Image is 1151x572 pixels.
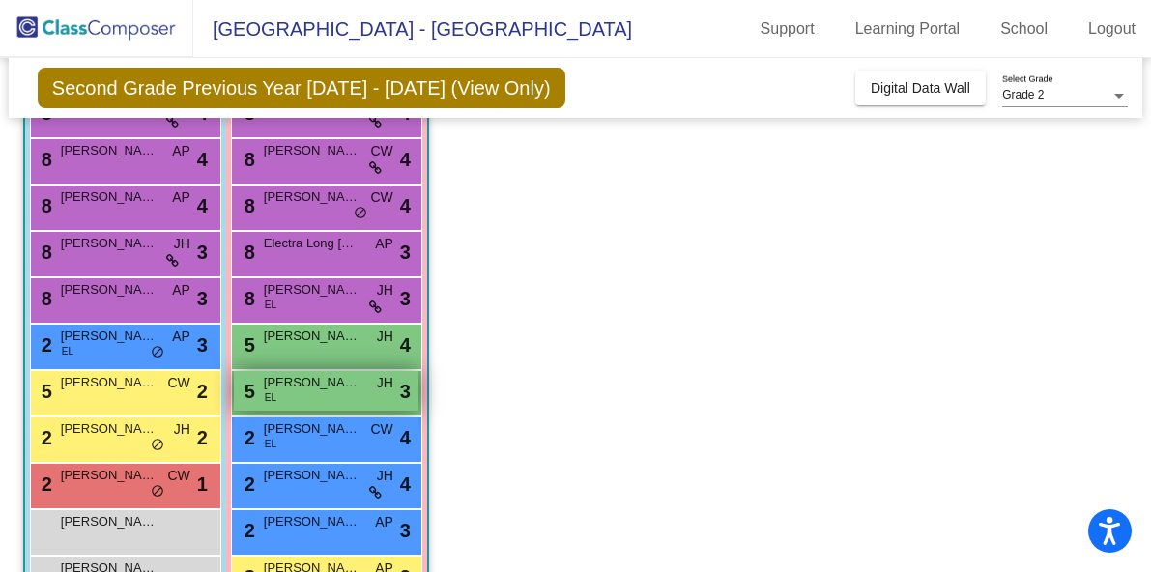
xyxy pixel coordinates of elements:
span: 2 [197,423,208,452]
span: [PERSON_NAME] [264,419,360,439]
span: AP [375,234,393,254]
span: 8 [240,149,255,170]
span: 2 [37,427,52,448]
span: JH [377,327,393,347]
span: [PERSON_NAME] [61,234,158,253]
span: [PERSON_NAME] [61,327,158,346]
span: 1 [197,470,208,499]
span: JH [377,280,393,300]
span: JH [377,373,393,393]
span: 8 [37,288,52,309]
span: do_not_disturb_alt [151,345,164,360]
span: JH [174,234,190,254]
span: [PERSON_NAME] [264,141,360,160]
span: Second Grade Previous Year [DATE] - [DATE] (View Only) [38,68,565,108]
span: 3 [197,238,208,267]
span: [PERSON_NAME] [264,466,360,485]
span: 4 [400,191,411,220]
span: 3 [400,377,411,406]
span: 8 [240,195,255,216]
span: 2 [240,473,255,495]
span: 4 [197,145,208,174]
span: 4 [197,191,208,220]
span: Electra Long [PERSON_NAME] [264,234,360,253]
span: JH [377,466,393,486]
span: 3 [197,330,208,359]
span: EL [265,390,276,405]
span: CW [370,187,392,208]
span: Grade 2 [1002,88,1044,101]
span: do_not_disturb_alt [354,206,367,221]
span: 3 [400,238,411,267]
span: [GEOGRAPHIC_DATA] - [GEOGRAPHIC_DATA] [193,14,632,44]
span: 2 [37,334,52,356]
span: 2 [197,377,208,406]
span: [PERSON_NAME] [61,141,158,160]
a: Learning Portal [840,14,976,44]
span: 3 [400,284,411,313]
span: 5 [240,334,255,356]
span: Digital Data Wall [871,80,970,96]
span: [PERSON_NAME] [61,280,158,300]
a: School [985,14,1063,44]
span: 8 [240,242,255,263]
span: [PERSON_NAME] [61,466,158,485]
span: AP [172,141,190,161]
span: [PERSON_NAME] [61,419,158,439]
span: [PERSON_NAME] [264,280,360,300]
span: 8 [240,288,255,309]
span: 4 [400,470,411,499]
span: EL [62,344,73,358]
span: AP [172,327,190,347]
span: [PERSON_NAME] [264,373,360,392]
span: 8 [37,242,52,263]
span: [PERSON_NAME] [264,187,360,207]
span: 2 [240,520,255,541]
span: 5 [37,381,52,402]
span: CW [167,466,189,486]
span: [PERSON_NAME] [264,512,360,531]
span: 8 [37,195,52,216]
span: 4 [400,145,411,174]
span: EL [265,298,276,312]
span: CW [370,419,392,440]
span: JH [174,419,190,440]
span: CW [167,373,189,393]
span: 4 [400,423,411,452]
a: Logout [1073,14,1151,44]
span: AP [375,512,393,532]
span: EL [265,437,276,451]
span: AP [172,187,190,208]
span: [PERSON_NAME] [PERSON_NAME] [61,373,158,392]
span: [PERSON_NAME] [61,512,158,531]
span: 4 [400,330,411,359]
a: Support [745,14,830,44]
span: 8 [37,149,52,170]
span: 3 [400,516,411,545]
span: AP [172,280,190,300]
span: 5 [240,381,255,402]
button: Digital Data Wall [855,71,986,105]
span: 2 [240,427,255,448]
span: do_not_disturb_alt [151,484,164,500]
span: 2 [37,473,52,495]
span: [PERSON_NAME] [264,327,360,346]
span: do_not_disturb_alt [151,438,164,453]
span: [PERSON_NAME] [61,187,158,207]
span: 3 [197,284,208,313]
span: CW [370,141,392,161]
